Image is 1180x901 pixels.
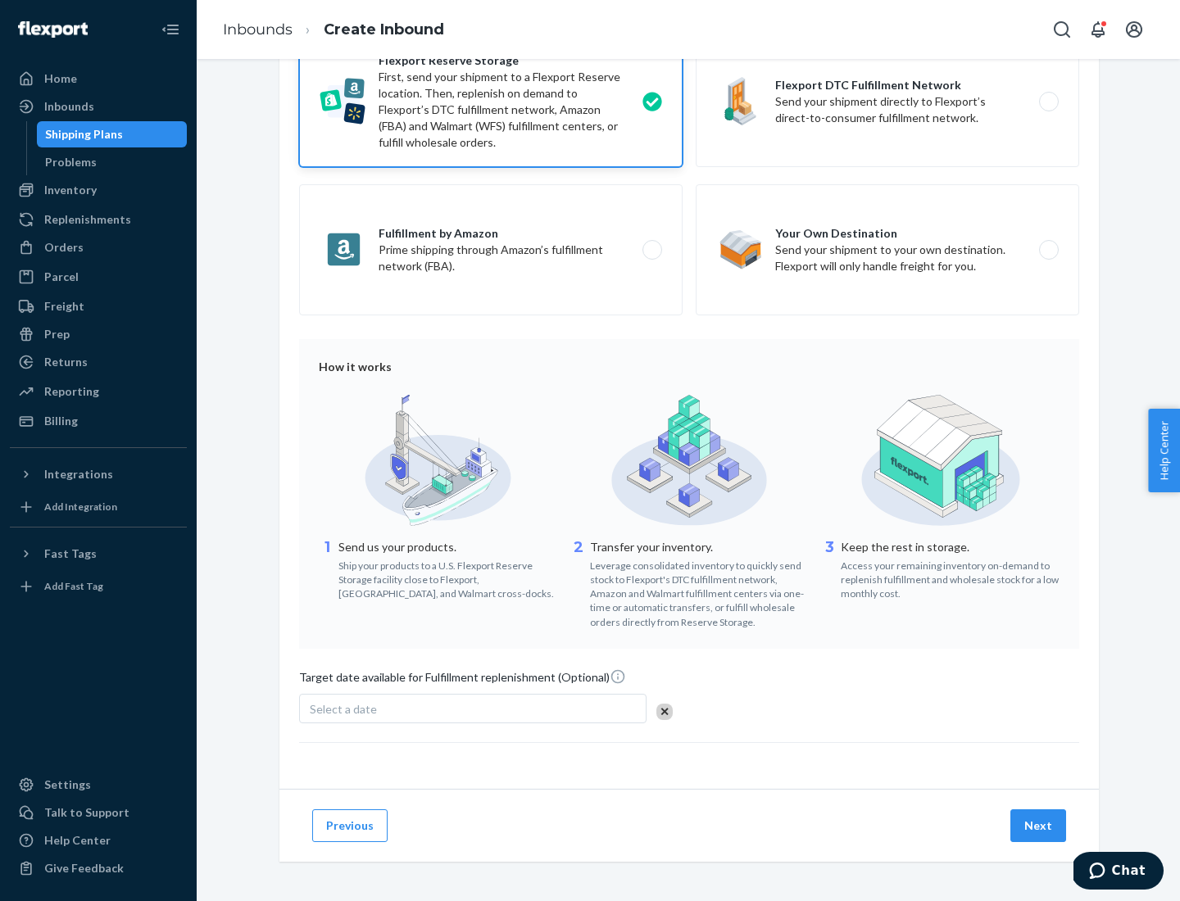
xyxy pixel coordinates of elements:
[821,537,837,600] div: 3
[299,668,626,692] span: Target date available for Fulfillment replenishment (Optional)
[223,20,293,38] a: Inbounds
[44,860,124,876] div: Give Feedback
[10,827,187,853] a: Help Center
[44,70,77,87] div: Home
[1118,13,1150,46] button: Open account menu
[44,413,78,429] div: Billing
[590,555,809,629] div: Leverage consolidated inventory to quickly send stock to Flexport's DTC fulfillment network, Amaz...
[1010,809,1066,842] button: Next
[10,66,187,92] a: Home
[44,326,70,342] div: Prep
[10,321,187,347] a: Prep
[44,383,99,400] div: Reporting
[338,555,557,600] div: Ship your products to a U.S. Flexport Reserve Storage facility close to Flexport, [GEOGRAPHIC_DAT...
[10,234,187,260] a: Orders
[10,772,187,798] a: Settings
[10,177,187,203] a: Inventory
[44,832,111,849] div: Help Center
[570,537,587,629] div: 2
[44,500,117,514] div: Add Integration
[44,776,91,793] div: Settings
[44,239,84,256] div: Orders
[310,702,377,716] span: Select a date
[10,799,187,826] button: Talk to Support
[338,539,557,555] p: Send us your products.
[154,13,187,46] button: Close Navigation
[45,126,123,143] div: Shipping Plans
[44,298,84,315] div: Freight
[1046,13,1078,46] button: Open Search Box
[44,804,129,821] div: Talk to Support
[590,539,809,555] p: Transfer your inventory.
[10,349,187,375] a: Returns
[37,121,188,147] a: Shipping Plans
[312,809,388,842] button: Previous
[10,408,187,434] a: Billing
[319,359,1060,375] div: How it works
[44,546,97,562] div: Fast Tags
[319,537,335,600] div: 1
[44,579,103,593] div: Add Fast Tag
[841,539,1060,555] p: Keep the rest in storage.
[10,378,187,405] a: Reporting
[37,149,188,175] a: Problems
[1073,852,1164,893] iframe: Opens a widget where you can chat to one of our agents
[10,494,187,520] a: Add Integration
[210,6,457,54] ol: breadcrumbs
[1148,409,1180,492] button: Help Center
[44,354,88,370] div: Returns
[1082,13,1114,46] button: Open notifications
[44,182,97,198] div: Inventory
[10,573,187,600] a: Add Fast Tag
[10,93,187,120] a: Inbounds
[10,461,187,487] button: Integrations
[10,855,187,881] button: Give Feedback
[44,466,113,482] div: Integrations
[10,541,187,567] button: Fast Tags
[44,98,94,115] div: Inbounds
[324,20,444,38] a: Create Inbound
[44,211,131,228] div: Replenishments
[10,206,187,233] a: Replenishments
[44,269,79,285] div: Parcel
[10,264,187,290] a: Parcel
[18,21,88,38] img: Flexport logo
[10,293,187,319] a: Freight
[841,555,1060,600] div: Access your remaining inventory on-demand to replenish fulfillment and wholesale stock for a low ...
[45,154,97,170] div: Problems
